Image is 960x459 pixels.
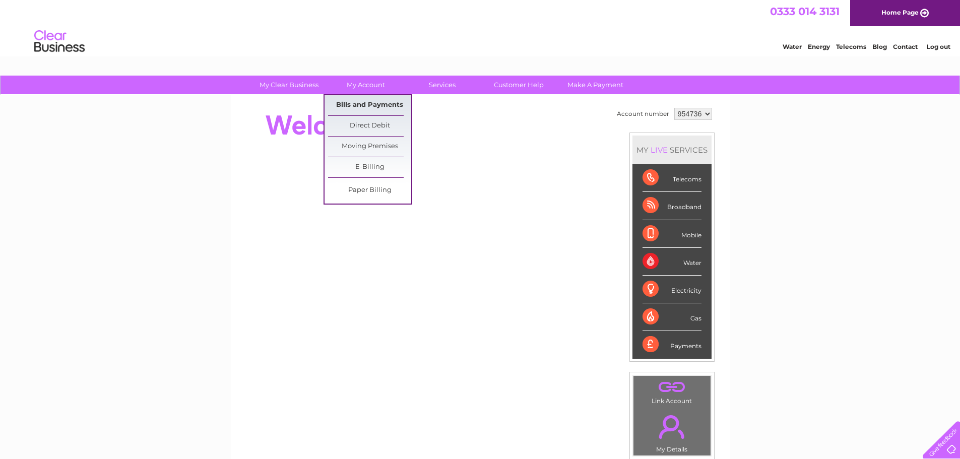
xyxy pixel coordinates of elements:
[643,331,701,358] div: Payments
[643,248,701,276] div: Water
[643,303,701,331] div: Gas
[836,43,866,50] a: Telecoms
[636,409,708,444] a: .
[643,192,701,220] div: Broadband
[477,76,560,94] a: Customer Help
[893,43,918,50] a: Contact
[328,95,411,115] a: Bills and Payments
[247,76,331,94] a: My Clear Business
[633,407,711,456] td: My Details
[614,105,672,122] td: Account number
[808,43,830,50] a: Energy
[636,378,708,396] a: .
[927,43,950,50] a: Log out
[328,180,411,201] a: Paper Billing
[34,26,85,57] img: logo.png
[633,375,711,407] td: Link Account
[401,76,484,94] a: Services
[643,220,701,248] div: Mobile
[324,76,407,94] a: My Account
[770,5,840,18] a: 0333 014 3131
[328,157,411,177] a: E-Billing
[632,136,712,164] div: MY SERVICES
[643,164,701,192] div: Telecoms
[554,76,637,94] a: Make A Payment
[328,137,411,157] a: Moving Premises
[649,145,670,155] div: LIVE
[242,6,719,49] div: Clear Business is a trading name of Verastar Limited (registered in [GEOGRAPHIC_DATA] No. 3667643...
[872,43,887,50] a: Blog
[783,43,802,50] a: Water
[643,276,701,303] div: Electricity
[328,116,411,136] a: Direct Debit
